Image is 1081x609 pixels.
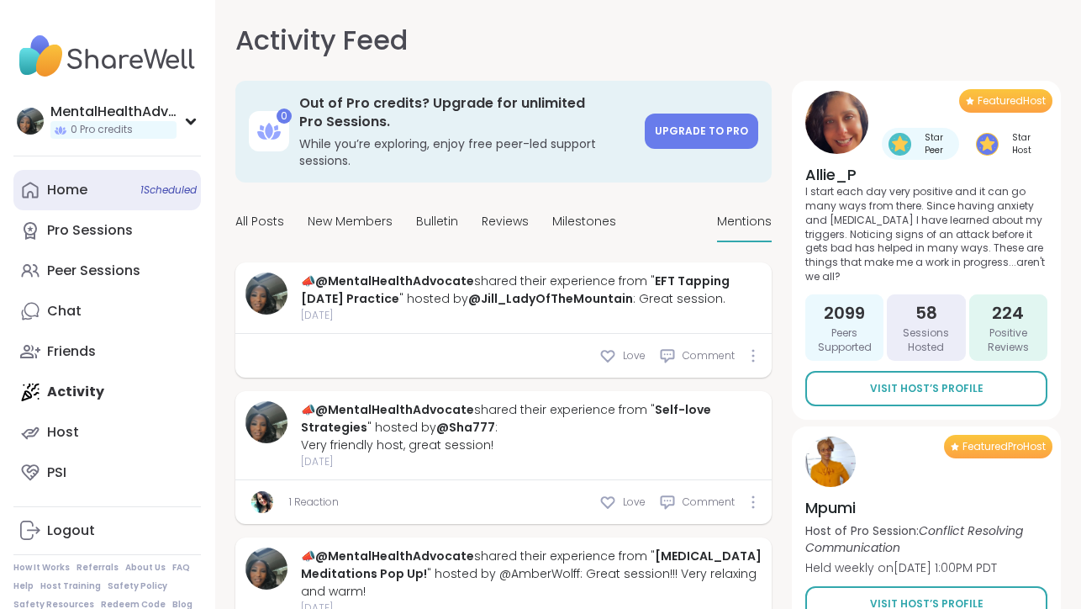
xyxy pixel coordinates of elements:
[13,562,70,574] a: How It Works
[805,522,1023,556] i: Conflict Resolving Communication
[245,273,287,315] img: MentalHealthAdvocate
[1002,131,1041,156] span: Star Host
[47,522,95,540] div: Logout
[301,308,762,323] span: [DATE]
[805,437,856,487] img: Mpumi
[655,124,748,138] span: Upgrade to Pro
[47,423,79,442] div: Host
[436,419,495,436] a: @Sha777
[13,580,34,592] a: Help
[645,114,758,149] a: Upgrade to Pro
[245,548,287,590] img: MentalHealthAdvocate
[976,133,999,156] img: Star Host
[468,290,633,307] a: @Jill_LadyOfTheMountain
[976,326,1041,355] span: Positive Reviews
[962,440,1046,453] span: Featured Pro Host
[805,371,1047,406] a: Visit Host’s Profile
[894,326,958,355] span: Sessions Hosted
[623,495,646,510] span: Love
[308,213,393,230] span: New Members
[17,108,44,135] img: MentalHealthAdvocate
[805,185,1047,284] p: I start each day very positive and it can go many ways from there. Since having anxiety and [MEDI...
[13,331,201,372] a: Friends
[978,94,1046,108] span: Featured Host
[416,213,458,230] span: Bulletin
[47,181,87,199] div: Home
[47,342,96,361] div: Friends
[683,348,735,363] span: Comment
[245,401,287,443] img: MentalHealthAdvocate
[71,123,133,137] span: 0 Pro credits
[235,20,408,61] h1: Activity Feed
[915,301,937,325] span: 58
[824,301,865,325] span: 2099
[301,401,711,436] a: Self-love Strategies
[301,401,762,454] div: 📣 shared their experience from " " hosted by : Very friendly host, great session!
[50,103,177,121] div: MentalHealthAdvocate
[125,562,166,574] a: About Us
[47,262,140,280] div: Peer Sessions
[315,273,474,289] a: @MentalHealthAdvocate
[235,213,284,230] span: All Posts
[301,548,762,601] div: 📣 shared their experience from " " hosted by @AmberWolff: Great session!!! Very relaxing and warm!
[13,27,201,86] img: ShareWell Nav Logo
[47,463,66,482] div: PSI
[552,213,616,230] span: Milestones
[277,109,292,124] div: 0
[805,497,1047,518] h4: Mpumi
[172,562,190,574] a: FAQ
[301,273,762,308] div: 📣 shared their experience from " " hosted by : Great session.
[315,548,474,564] a: @MentalHealthAdvocate
[812,326,877,355] span: Peers Supported
[13,412,201,453] a: Host
[47,302,82,320] div: Chat
[289,495,339,510] a: 1 Reaction
[299,135,635,169] h3: While you’re exploring, enjoy free peer-led support sessions.
[47,221,133,240] div: Pro Sessions
[13,291,201,331] a: Chat
[889,133,911,156] img: Star Peer
[717,213,772,230] span: Mentions
[805,559,1047,576] p: Held weekly on [DATE] 1:00PM PDT
[108,580,167,592] a: Safety Policy
[13,453,201,493] a: PSI
[13,251,201,291] a: Peer Sessions
[301,273,730,307] a: EFT Tapping [DATE] Practice
[805,522,1047,556] p: Host of Pro Session:
[76,562,119,574] a: Referrals
[683,495,735,510] span: Comment
[870,381,983,396] span: Visit Host’s Profile
[992,301,1024,325] span: 224
[40,580,101,592] a: Host Training
[482,213,529,230] span: Reviews
[315,401,474,418] a: @MentalHealthAdvocate
[13,210,201,251] a: Pro Sessions
[251,491,273,513] img: Sha777
[805,91,868,154] img: Allie_P
[805,164,1047,185] h4: Allie_P
[140,183,197,197] span: 1 Scheduled
[301,454,762,469] span: [DATE]
[301,548,762,582] a: [MEDICAL_DATA] Meditations Pop Up!
[623,348,646,363] span: Love
[915,131,952,156] span: Star Peer
[13,511,201,551] a: Logout
[299,94,635,132] h3: Out of Pro credits? Upgrade for unlimited Pro Sessions.
[13,170,201,210] a: Home1Scheduled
